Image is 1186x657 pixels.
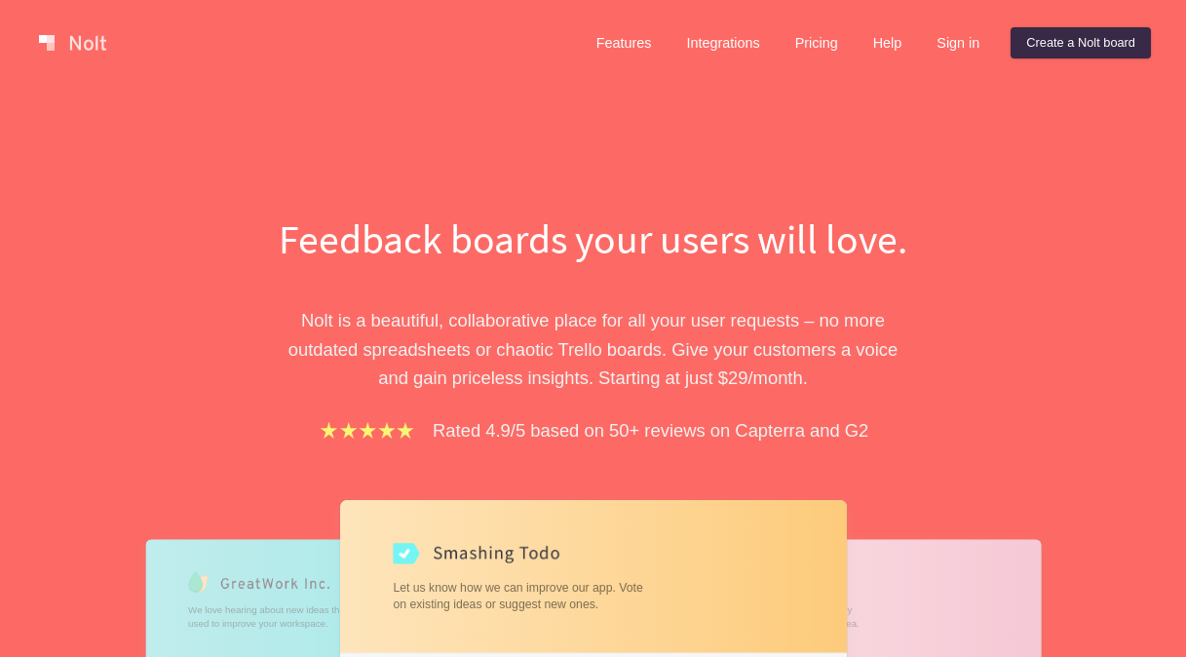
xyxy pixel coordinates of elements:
[858,27,918,58] a: Help
[257,211,930,267] h1: Feedback boards your users will love.
[1011,27,1151,58] a: Create a Nolt board
[921,27,995,58] a: Sign in
[257,306,930,392] p: Nolt is a beautiful, collaborative place for all your user requests – no more outdated spreadshee...
[581,27,668,58] a: Features
[318,419,417,442] img: stars.b067e34983.png
[433,416,868,444] p: Rated 4.9/5 based on 50+ reviews on Capterra and G2
[670,27,775,58] a: Integrations
[780,27,854,58] a: Pricing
